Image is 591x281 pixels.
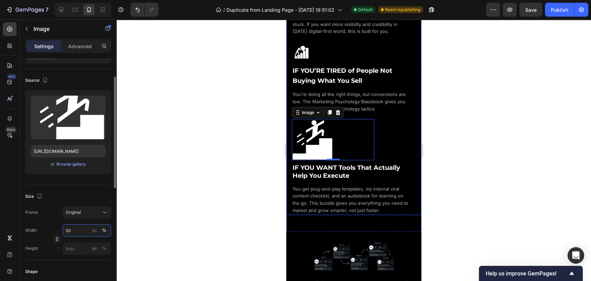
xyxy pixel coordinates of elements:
[6,47,106,65] span: IF YOU’RE TIRED of People Not Buying What You Sell
[6,72,119,92] span: You're doing all the right things, but conversions are low. The Marketing Psychology Blackbook gi...
[25,76,49,85] div: Source
[31,96,106,139] img: preview-image
[25,245,38,252] label: Height
[25,192,44,201] div: Size
[51,160,55,168] span: or
[27,217,108,254] img: gempages_564718435615900434-29698b3b-e07a-4218-a9d4-c48a6b5a878f.jpg
[92,245,97,252] div: px
[63,224,111,237] input: px%
[56,161,86,168] button: Browse gallery
[223,6,225,14] span: /
[5,127,17,132] div: Beta
[6,167,122,194] span: You get plug-and-play templates, my internal viral content checklist, and an audiobook for learni...
[545,3,574,17] button: Publish
[3,3,52,17] button: 7
[25,227,37,234] label: Width
[131,3,159,17] div: Undo/Redo
[286,19,421,281] iframe: Design area
[102,245,106,252] div: %
[6,22,88,43] img: gempages_564718435615900434-27a58eaa-e8c7-428f-89f9-5699c9529213.png
[358,7,373,13] span: Default
[63,206,111,219] button: Original
[92,227,97,234] div: px
[34,25,92,33] p: Image
[63,242,111,255] input: px%
[25,209,38,216] label: Frame
[551,6,568,14] div: Publish
[6,100,47,141] img: gempages_564718435615900434-41078a18-9926-477e-bafa-d7d6daea33aa.png
[66,209,81,216] span: Original
[226,6,334,14] span: Duplicate from Landing Page - [DATE] 18:51:02
[486,269,576,278] button: Show survey - Help us improve GemPages!
[7,74,17,79] div: 450
[6,144,114,160] span: IF YOU WANT Tools That Actually Help You Execute
[68,43,92,50] p: Advanced
[100,244,108,253] button: px
[519,3,542,17] button: Save
[14,90,29,96] div: Image
[100,226,108,235] button: px
[102,227,106,234] div: %
[45,6,48,14] p: 7
[34,43,54,50] p: Settings
[31,145,106,157] input: https://example.com/image.jpg
[90,244,99,253] button: %
[25,269,38,275] div: Shape
[385,7,420,13] span: Need republishing
[486,270,567,277] span: Help us improve GemPages!
[90,226,99,235] button: %
[567,247,584,264] div: Open Intercom Messenger
[525,7,537,13] span: Save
